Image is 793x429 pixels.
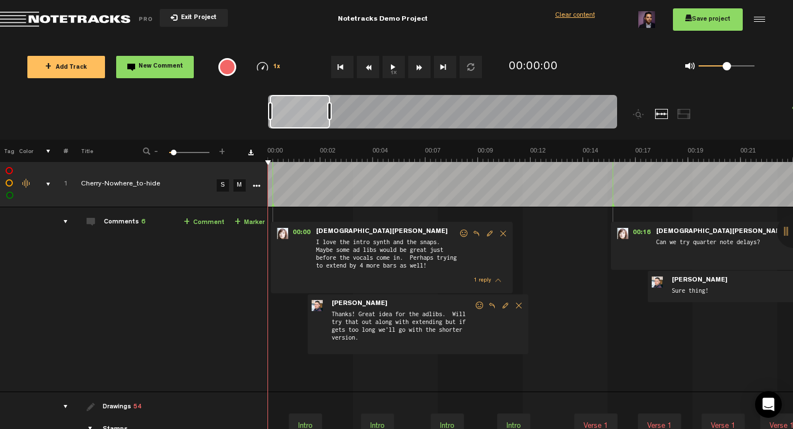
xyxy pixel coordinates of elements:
a: Download comments [248,150,254,155]
span: 1x [273,64,281,70]
img: Mike_Hamilton.jpg [312,300,323,311]
span: 1 reply [474,278,491,283]
div: Click to edit the title [81,179,226,190]
th: Title [68,140,128,162]
span: 54 [133,404,141,411]
th: Color [17,140,34,162]
div: 1x [244,62,293,71]
th: # [51,140,68,162]
div: Change the color of the waveform [18,179,35,189]
span: Delete comment [496,230,510,237]
img: Kristen_Hall_60.jpg [617,228,628,239]
img: Kristen_Hall_60.jpg [277,228,288,239]
div: Comments [104,218,145,227]
img: speedometer.svg [257,62,268,71]
td: comments, stamps & drawings [34,162,51,207]
span: thread [495,277,501,284]
span: 6 [141,219,145,226]
span: + [218,146,227,153]
div: 00:00:00 [509,59,558,75]
span: + [184,218,190,227]
span: [DEMOGRAPHIC_DATA][PERSON_NAME] [655,228,789,236]
div: Click to change the order number [52,179,70,190]
td: Change the color of the waveform [17,162,34,207]
span: [DEMOGRAPHIC_DATA][PERSON_NAME] [315,228,449,236]
div: Drawings [103,403,141,412]
span: 00:00 [288,228,315,239]
a: M [233,179,246,192]
span: [PERSON_NAME] [671,277,729,284]
div: Clear content [555,11,595,21]
button: Rewind [357,56,379,78]
button: Fast Forward [408,56,431,78]
td: Click to edit the title Cherry-Nowhere_to-hide [68,162,213,207]
a: Comment [184,216,224,229]
span: I love the intro synth and the snaps. Maybe some ad libs would be great just before the vocals co... [315,237,458,273]
div: comments, stamps & drawings [35,179,52,190]
span: Edit comment [483,230,496,237]
button: Go to end [434,56,456,78]
a: Marker [235,216,265,229]
button: Loop [460,56,482,78]
span: Add Track [45,65,87,71]
td: comments [51,207,68,392]
span: Reply to comment [470,230,483,237]
button: +Add Track [27,56,105,78]
span: New Comment [138,64,183,70]
span: 00:16 [628,228,655,239]
div: drawings [52,401,70,412]
button: Exit Project [160,9,228,27]
span: [PERSON_NAME] [331,300,389,308]
div: Open Intercom Messenger [755,391,782,418]
button: 1x [383,56,405,78]
button: Save project [673,8,743,31]
div: {{ tooltip_message }} [218,58,236,76]
span: Exit Project [178,15,217,21]
img: Mike_Hamilton.jpg [652,277,663,288]
div: Notetracks Demo Project [255,6,510,34]
span: Delete comment [512,302,526,309]
span: + [45,63,51,71]
img: ACg8ocLbejkRhHuyFPZXEzQxE1O_haI5z81I7AeUCeaI0aBC17LvkRY=s96-c [638,11,655,28]
button: Go to beginning [331,56,353,78]
span: + [235,218,241,227]
span: - [152,146,161,153]
td: Click to change the order number 1 [51,162,68,207]
div: comments [52,216,70,227]
span: Reply to comment [485,302,499,309]
span: Save project [685,16,730,23]
a: More [251,180,261,190]
span: Thanks! Great idea for the adlibs. Will try that out along with extending but if gets too long we... [331,309,474,350]
button: New Comment [116,56,194,78]
a: S [217,179,229,192]
span: Edit comment [499,302,512,309]
div: Notetracks Demo Project [338,6,428,34]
